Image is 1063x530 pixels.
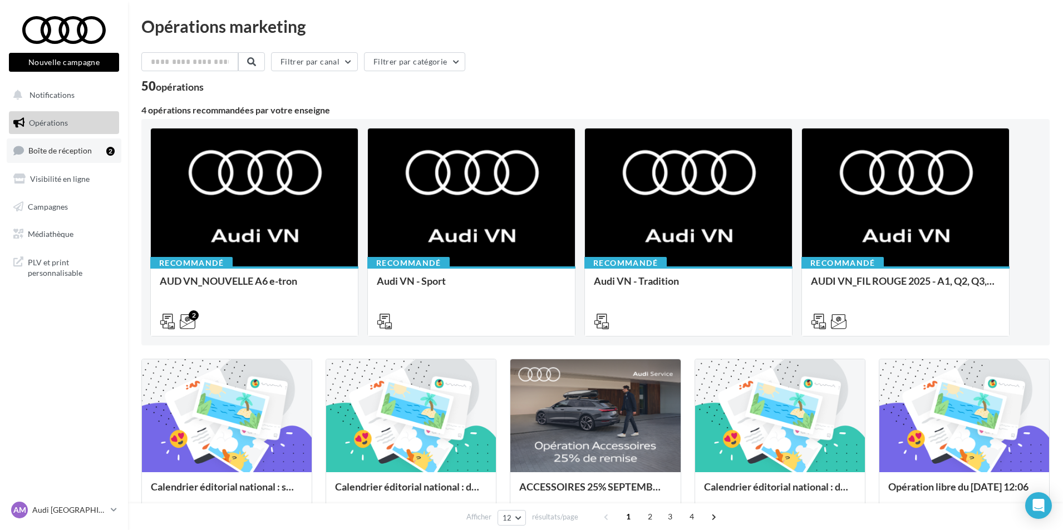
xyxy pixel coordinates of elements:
[9,499,119,521] a: AM Audi [GEOGRAPHIC_DATA]
[7,195,121,219] a: Campagnes
[801,257,884,269] div: Recommandé
[683,508,701,526] span: 4
[364,52,465,71] button: Filtrer par catégorie
[141,80,204,92] div: 50
[641,508,659,526] span: 2
[466,512,491,522] span: Afficher
[335,481,487,503] div: Calendrier éditorial national : du 02.09 au 15.09
[28,201,68,211] span: Campagnes
[28,255,115,279] span: PLV et print personnalisable
[28,229,73,239] span: Médiathèque
[532,512,578,522] span: résultats/page
[28,146,92,155] span: Boîte de réception
[7,167,121,191] a: Visibilité en ligne
[7,250,121,283] a: PLV et print personnalisable
[189,310,199,320] div: 2
[498,510,526,526] button: 12
[30,174,90,184] span: Visibilité en ligne
[661,508,679,526] span: 3
[1025,492,1052,519] div: Open Intercom Messenger
[377,275,566,298] div: Audi VN - Sport
[367,257,450,269] div: Recommandé
[888,481,1040,503] div: Opération libre du [DATE] 12:06
[160,275,349,298] div: AUD VN_NOUVELLE A6 e-tron
[584,257,667,269] div: Recommandé
[7,222,121,246] a: Médiathèque
[151,481,303,503] div: Calendrier éditorial national : semaine du 08.09 au 14.09
[704,481,856,503] div: Calendrier éditorial national : du 02.09 au 09.09
[32,504,106,516] p: Audi [GEOGRAPHIC_DATA]
[13,504,26,516] span: AM
[29,118,68,127] span: Opérations
[519,481,671,503] div: ACCESSOIRES 25% SEPTEMBRE - AUDI SERVICE
[9,53,119,72] button: Nouvelle campagne
[619,508,637,526] span: 1
[271,52,358,71] button: Filtrer par canal
[106,147,115,156] div: 2
[141,106,1050,115] div: 4 opérations recommandées par votre enseigne
[811,275,1000,298] div: AUDI VN_FIL ROUGE 2025 - A1, Q2, Q3, Q5 et Q4 e-tron
[141,18,1050,34] div: Opérations marketing
[7,111,121,135] a: Opérations
[156,82,204,92] div: opérations
[29,90,75,100] span: Notifications
[594,275,783,298] div: Audi VN - Tradition
[7,138,121,162] a: Boîte de réception2
[7,83,117,107] button: Notifications
[150,257,233,269] div: Recommandé
[503,513,512,522] span: 12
